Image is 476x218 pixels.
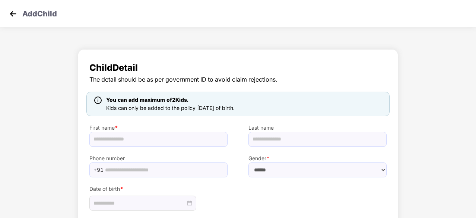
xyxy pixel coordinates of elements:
[89,185,228,193] label: Date of birth
[106,97,188,103] span: You can add maximum of 2 Kids.
[22,8,57,17] p: Add Child
[7,8,19,19] img: svg+xml;base64,PHN2ZyB4bWxucz0iaHR0cDovL3d3dy53My5vcmcvMjAwMC9zdmciIHdpZHRoPSIzMCIgaGVpZ2h0PSIzMC...
[94,97,102,104] img: icon
[248,154,387,162] label: Gender
[248,124,387,132] label: Last name
[89,61,387,75] span: Child Detail
[89,75,387,84] span: The detail should be as per government ID to avoid claim rejections.
[93,164,104,176] span: +91
[89,124,228,132] label: First name
[89,154,228,162] label: Phone number
[106,105,235,111] span: Kids can only be added to the policy [DATE] of birth.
